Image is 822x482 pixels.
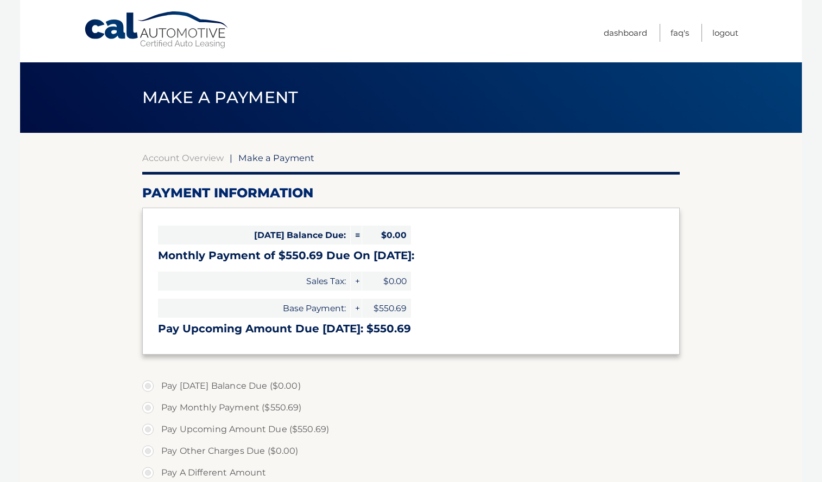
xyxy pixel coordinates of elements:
[230,152,232,163] span: |
[671,24,689,42] a: FAQ's
[158,226,350,245] span: [DATE] Balance Due:
[158,322,664,336] h3: Pay Upcoming Amount Due [DATE]: $550.69
[142,185,680,201] h2: Payment Information
[604,24,647,42] a: Dashboard
[362,226,411,245] span: $0.00
[238,152,314,163] span: Make a Payment
[142,87,298,107] span: Make a Payment
[362,272,411,291] span: $0.00
[142,397,680,419] label: Pay Monthly Payment ($550.69)
[142,440,680,462] label: Pay Other Charges Due ($0.00)
[84,11,230,49] a: Cal Automotive
[351,226,362,245] span: =
[158,249,664,262] h3: Monthly Payment of $550.69 Due On [DATE]:
[351,272,362,291] span: +
[351,299,362,318] span: +
[158,299,350,318] span: Base Payment:
[142,419,680,440] label: Pay Upcoming Amount Due ($550.69)
[142,375,680,397] label: Pay [DATE] Balance Due ($0.00)
[142,152,224,163] a: Account Overview
[362,299,411,318] span: $550.69
[158,272,350,291] span: Sales Tax:
[712,24,738,42] a: Logout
